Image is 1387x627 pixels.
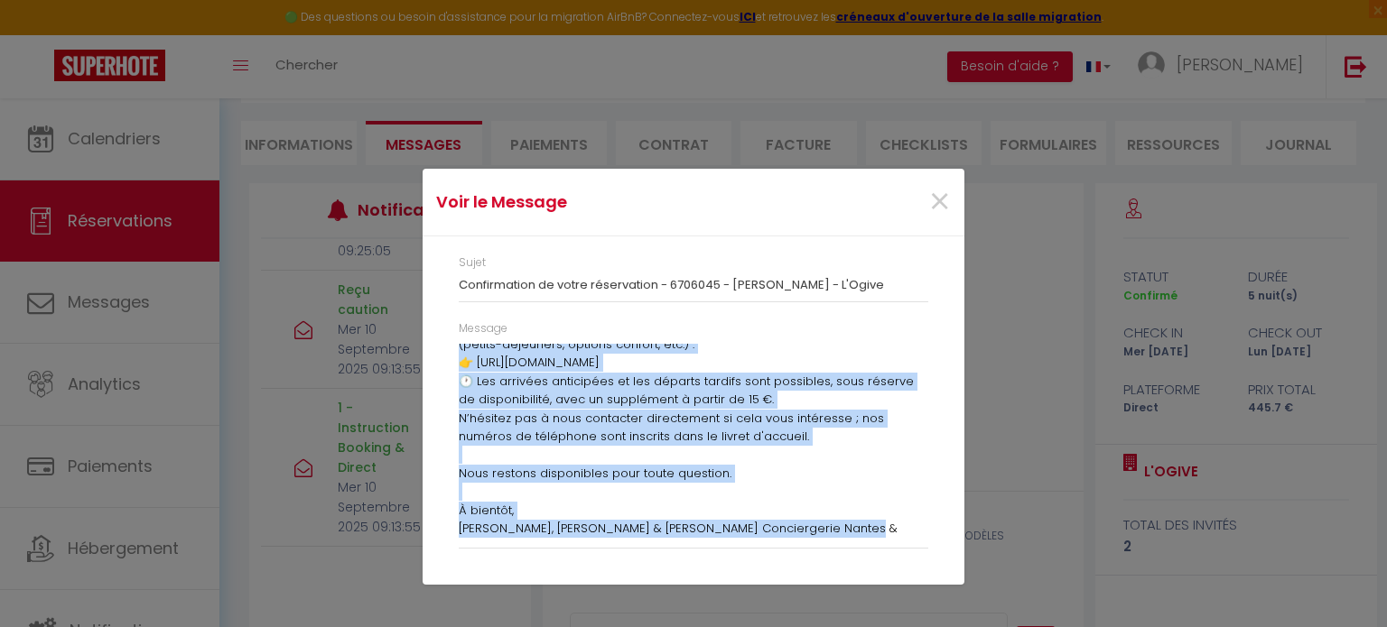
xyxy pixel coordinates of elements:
p: 🕐 Les arrivées anticipées et les départs tardifs sont possibles, sous réserve de disponibilité, a... [459,373,928,502]
span: × [928,175,951,229]
h3: Confirmation de votre réservation - 6706045 - [PERSON_NAME] - L'Ogive [459,278,928,292]
p: 👉 [URL][DOMAIN_NAME] [459,354,928,372]
h4: Voir le Message [436,189,771,215]
label: Message [459,320,507,337]
p: [PERSON_NAME], [PERSON_NAME] & [PERSON_NAME] Conciergerie Nantes & Alentours [459,520,928,557]
button: Ouvrir le widget de chat LiveChat [14,7,69,61]
p: À bientôt, [459,502,928,520]
button: Close [928,183,951,222]
label: Sujet [459,254,486,272]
